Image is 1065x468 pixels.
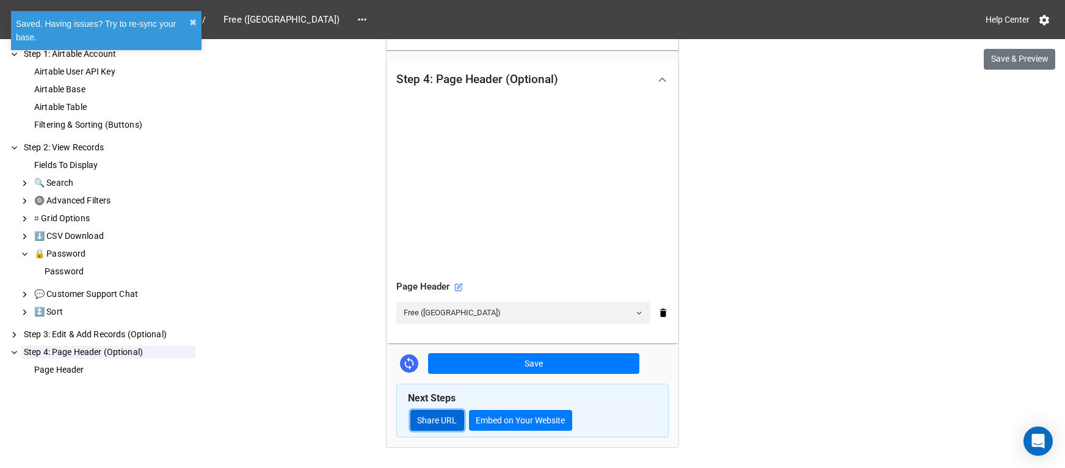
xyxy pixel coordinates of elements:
button: close [189,16,197,29]
div: Step 4: Page Header (Optional) [396,73,558,86]
button: Embed on Your Website [469,410,572,431]
a: Help Center [977,9,1038,31]
b: Next Steps [408,392,456,404]
div: Airtable Table [32,101,195,114]
a: Sync Base Structure [400,354,418,373]
button: Save & Preview [984,49,1055,70]
div: ↕️ Sort [32,305,195,318]
div: Step 2: View Records [21,141,195,154]
div: Password [42,265,195,278]
a: Free ([GEOGRAPHIC_DATA]) [396,302,650,324]
iframe: Page Header for miniExtensions [396,114,669,257]
div: ⬇️ CSV Download [32,230,195,243]
div: Airtable Base [32,83,195,96]
a: Share URL [410,410,464,431]
div: Open Intercom Messenger [1023,426,1053,456]
div: 🔍 Search [32,177,195,189]
div: Filtering & Sorting (Buttons) [32,119,195,131]
div: 🔘 Advanced Filters [32,194,195,207]
div: Step 4: Page Header (Optional) [387,60,678,99]
button: Save [428,353,639,374]
span: Free ([GEOGRAPHIC_DATA]) [216,13,347,27]
div: 💬 Customer Support Chat [32,288,195,301]
div: Page Header [396,280,669,294]
li: / [202,13,206,26]
div: 🔒 Password [32,247,195,260]
div: Fields To Display [32,159,195,172]
div: Saved. Having issues? Try to re-sync your base. [16,17,189,44]
div: Step 3: Edit & Add Records (Optional) [21,328,195,341]
div: Page Header [32,364,195,376]
div: ⌗ Grid Options [32,212,195,225]
div: Step 4: Page Header (Optional) [387,99,678,343]
div: Step 4: Page Header (Optional) [21,346,195,359]
div: Airtable User API Key [32,65,195,78]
